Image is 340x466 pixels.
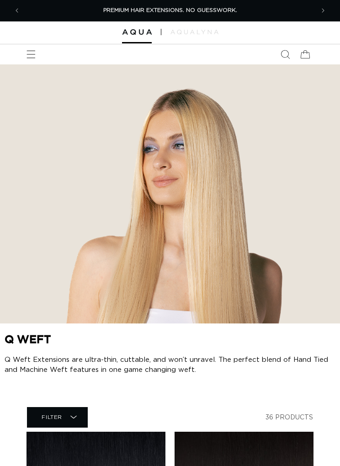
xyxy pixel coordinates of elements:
button: Previous announcement [7,0,27,21]
span: 36 products [266,414,313,421]
span: PREMIUM HAIR EXTENSIONS. NO GUESSWORK. [103,7,237,13]
p: Q Weft Extensions are ultra-thin, cuttable, and won’t unravel. The perfect blend of Hand Tied and... [5,355,335,376]
img: Aqua Hair Extensions [122,29,152,35]
button: Next announcement [313,0,333,21]
span: Filter [42,414,62,420]
summary: Search [275,44,295,64]
img: aqualyna.com [170,30,218,34]
summary: Filter [27,407,88,428]
summary: Menu [21,44,41,64]
h2: Q WEFT [5,333,335,346]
